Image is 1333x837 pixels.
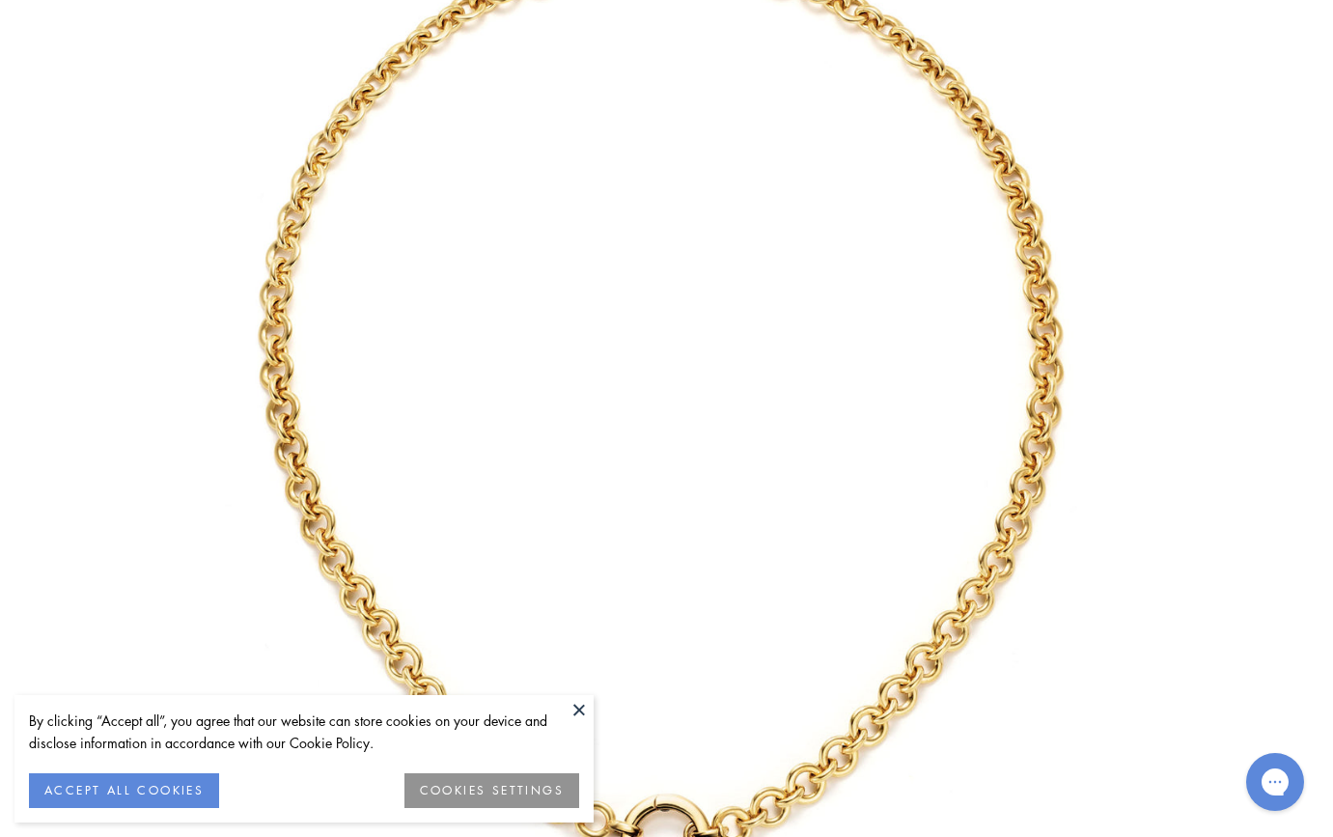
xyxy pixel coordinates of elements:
[404,773,579,808] button: COOKIES SETTINGS
[29,710,579,754] div: By clicking “Accept all”, you agree that our website can store cookies on your device and disclos...
[1236,746,1314,818] iframe: Gorgias live chat messenger
[29,773,219,808] button: ACCEPT ALL COOKIES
